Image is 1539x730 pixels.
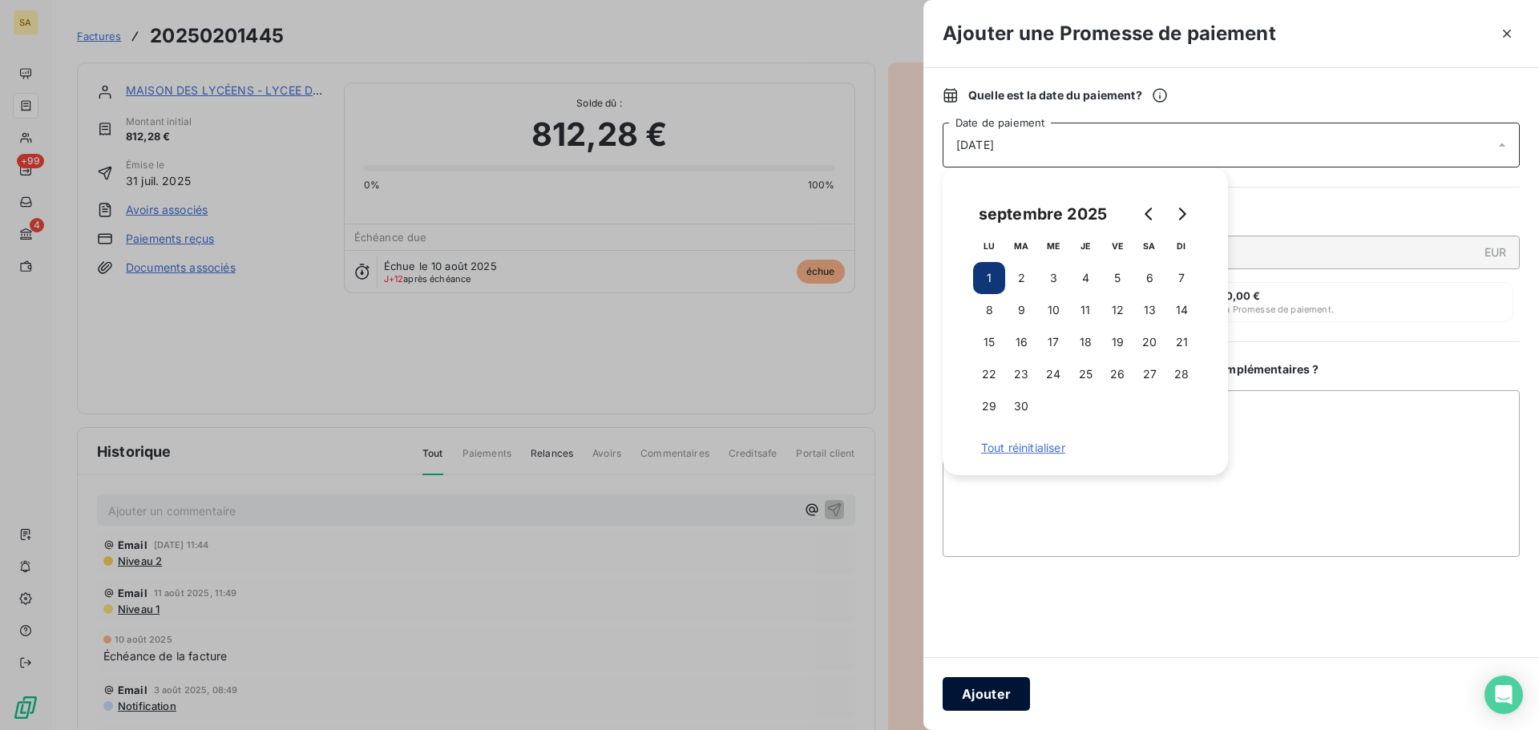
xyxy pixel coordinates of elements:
[1037,294,1069,326] button: 10
[1069,326,1101,358] button: 18
[1005,358,1037,390] button: 23
[973,294,1005,326] button: 8
[981,440,1190,456] span: Tout réinitialiser
[1165,326,1198,358] button: 21
[1037,326,1069,358] button: 17
[973,230,1005,262] th: lundi
[1005,294,1037,326] button: 9
[1133,294,1165,326] button: 13
[1101,326,1133,358] button: 19
[1133,262,1165,294] button: 6
[1165,294,1198,326] button: 14
[956,137,994,153] span: [DATE]
[968,87,1168,103] span: Quelle est la date du paiement ?
[1165,198,1198,230] button: Go to next month
[1005,390,1037,422] button: 30
[1005,326,1037,358] button: 16
[973,358,1005,390] button: 22
[1484,676,1523,714] div: Open Intercom Messenger
[973,326,1005,358] button: 15
[1069,294,1101,326] button: 11
[1133,230,1165,262] th: samedi
[973,262,1005,294] button: 1
[1037,230,1069,262] th: mercredi
[1037,262,1069,294] button: 3
[1165,230,1198,262] th: dimanche
[1101,358,1133,390] button: 26
[1165,358,1198,390] button: 28
[1069,262,1101,294] button: 4
[973,390,1005,422] button: 29
[1101,262,1133,294] button: 5
[1037,358,1069,390] button: 24
[943,677,1030,711] button: Ajouter
[943,19,1276,48] h3: Ajouter une Promesse de paiement
[1101,294,1133,326] button: 12
[1069,358,1101,390] button: 25
[1133,326,1165,358] button: 20
[1226,289,1261,302] span: 0,00 €
[1069,230,1101,262] th: jeudi
[1165,262,1198,294] button: 7
[1133,358,1165,390] button: 27
[973,201,1113,227] div: septembre 2025
[1005,230,1037,262] th: mardi
[1005,262,1037,294] button: 2
[1101,230,1133,262] th: vendredi
[1133,198,1165,230] button: Go to previous month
